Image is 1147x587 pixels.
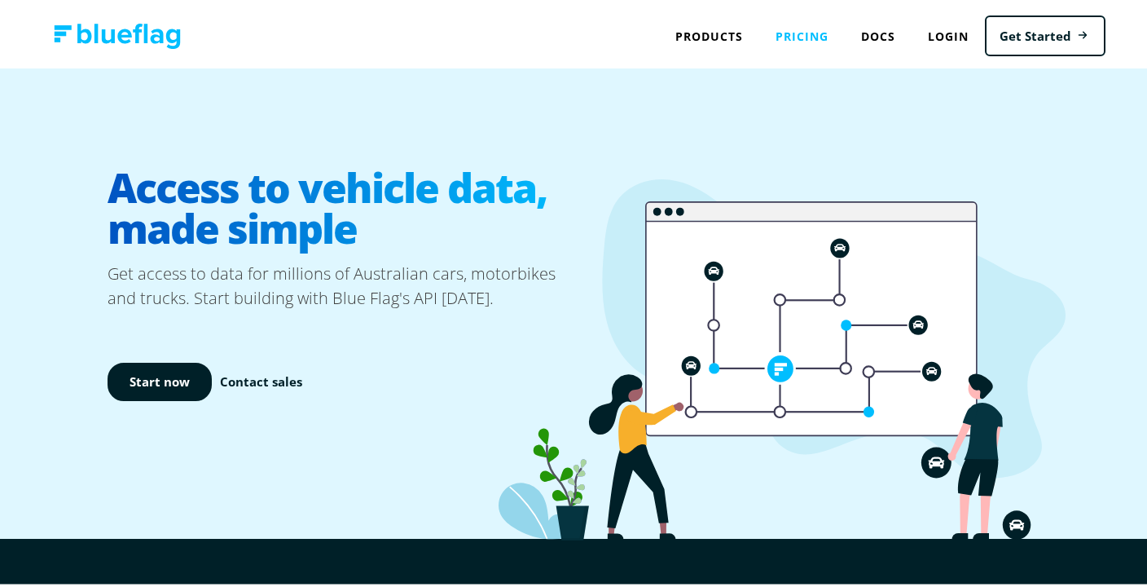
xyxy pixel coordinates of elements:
[220,369,302,388] a: Contact sales
[845,16,912,50] a: Docs
[54,20,181,46] img: Blue Flag logo
[108,151,580,258] h1: Access to vehicle data, made simple
[985,12,1105,54] a: Get Started
[912,16,985,50] a: Login to Blue Flag application
[108,258,580,307] p: Get access to data for millions of Australian cars, motorbikes and trucks. Start building with Bl...
[108,360,212,398] a: Start now
[659,16,759,50] div: Products
[759,16,845,50] a: Pricing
